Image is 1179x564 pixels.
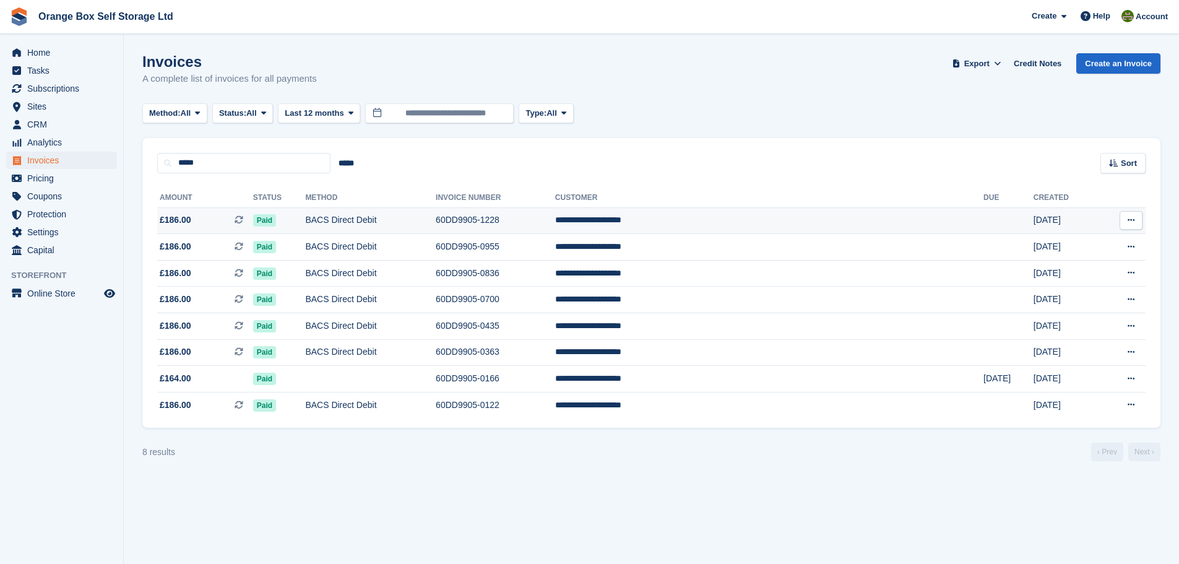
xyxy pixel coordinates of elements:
span: CRM [27,116,101,133]
span: Online Store [27,285,101,302]
th: Method [305,188,436,208]
td: BACS Direct Debit [305,313,436,340]
td: [DATE] [1034,366,1099,393]
a: menu [6,285,117,302]
span: All [546,107,557,119]
span: Coupons [27,188,101,205]
span: Status: [219,107,246,119]
span: Protection [27,206,101,223]
span: Settings [27,223,101,241]
td: 60DD9905-0955 [436,234,555,261]
span: Subscriptions [27,80,101,97]
td: BACS Direct Debit [305,207,436,234]
td: [DATE] [1034,392,1099,418]
td: BACS Direct Debit [305,287,436,313]
a: menu [6,223,117,241]
a: menu [6,206,117,223]
a: Create an Invoice [1076,53,1160,74]
a: menu [6,152,117,169]
a: menu [6,44,117,61]
td: BACS Direct Debit [305,392,436,418]
button: Last 12 months [278,103,360,124]
a: menu [6,116,117,133]
span: Create [1032,10,1056,22]
a: menu [6,170,117,187]
span: Paid [253,373,276,385]
span: £186.00 [160,399,191,412]
span: Analytics [27,134,101,151]
td: [DATE] [1034,339,1099,366]
a: menu [6,188,117,205]
button: Type: All [519,103,573,124]
span: Paid [253,293,276,306]
td: BACS Direct Debit [305,234,436,261]
span: Paid [253,214,276,227]
a: menu [6,62,117,79]
span: Tasks [27,62,101,79]
th: Invoice Number [436,188,555,208]
span: Paid [253,320,276,332]
img: Pippa White [1121,10,1134,22]
img: stora-icon-8386f47178a22dfd0bd8f6a31ec36ba5ce8667c1dd55bd0f319d3a0aa187defe.svg [10,7,28,26]
a: Credit Notes [1009,53,1066,74]
td: [DATE] [983,366,1034,393]
button: Export [949,53,1004,74]
div: 8 results [142,446,175,459]
span: Paid [253,346,276,358]
span: £186.00 [160,214,191,227]
td: 60DD9905-0435 [436,313,555,340]
span: All [246,107,257,119]
td: [DATE] [1034,260,1099,287]
a: menu [6,98,117,115]
th: Due [983,188,1034,208]
td: 60DD9905-0122 [436,392,555,418]
span: Sites [27,98,101,115]
td: 60DD9905-0836 [436,260,555,287]
span: Paid [253,267,276,280]
th: Status [253,188,306,208]
td: BACS Direct Debit [305,339,436,366]
button: Method: All [142,103,207,124]
span: Paid [253,399,276,412]
a: Preview store [102,286,117,301]
span: £186.00 [160,319,191,332]
span: Paid [253,241,276,253]
span: Sort [1121,157,1137,170]
span: £186.00 [160,267,191,280]
td: BACS Direct Debit [305,260,436,287]
nav: Page [1089,443,1163,461]
td: 60DD9905-0363 [436,339,555,366]
span: Capital [27,241,101,259]
a: Previous [1091,443,1123,461]
a: menu [6,134,117,151]
p: A complete list of invoices for all payments [142,72,317,86]
a: Next [1128,443,1160,461]
span: Method: [149,107,181,119]
h1: Invoices [142,53,317,70]
span: Help [1093,10,1110,22]
td: [DATE] [1034,287,1099,313]
th: Amount [157,188,253,208]
td: [DATE] [1034,234,1099,261]
span: Export [964,58,990,70]
a: Orange Box Self Storage Ltd [33,6,178,27]
span: £186.00 [160,293,191,306]
span: Account [1136,11,1168,23]
td: 60DD9905-0166 [436,366,555,393]
span: £186.00 [160,345,191,358]
td: [DATE] [1034,207,1099,234]
span: Pricing [27,170,101,187]
span: Home [27,44,101,61]
span: Storefront [11,269,123,282]
th: Customer [555,188,983,208]
a: menu [6,241,117,259]
th: Created [1034,188,1099,208]
span: Invoices [27,152,101,169]
span: £186.00 [160,240,191,253]
span: Type: [525,107,546,119]
span: All [181,107,191,119]
button: Status: All [212,103,273,124]
td: [DATE] [1034,313,1099,340]
td: 60DD9905-0700 [436,287,555,313]
td: 60DD9905-1228 [436,207,555,234]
